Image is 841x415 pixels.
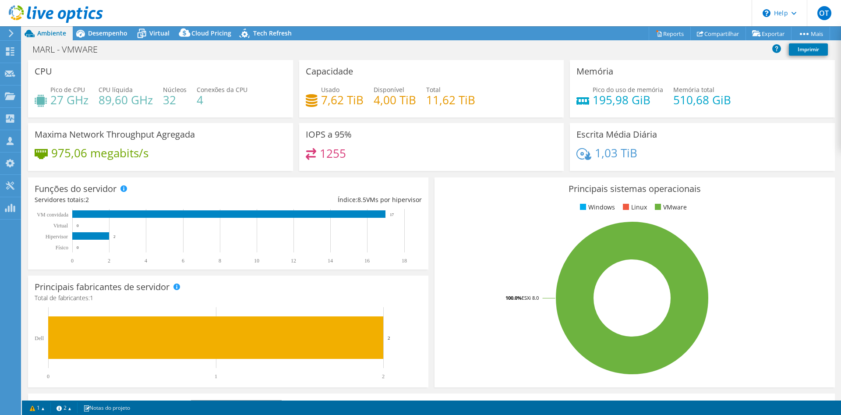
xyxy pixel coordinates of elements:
span: Ambiente [37,29,66,37]
h4: Total de fabricantes: [35,293,422,303]
text: 0 [47,373,49,380]
li: VMware [653,202,687,212]
text: 2 [388,335,390,341]
text: 0 [77,223,79,228]
h3: Maxima Network Throughput Agregada [35,130,195,139]
text: 1 [215,373,217,380]
span: CPU líquida [99,85,133,94]
svg: \n [763,9,770,17]
tspan: 100.0% [505,294,522,301]
span: Usado [321,85,339,94]
text: 16 [364,258,370,264]
h3: Capacidade [306,67,353,76]
div: Servidores totais: [35,195,228,205]
h4: 89,60 GHz [99,95,153,105]
span: 8.5 [357,195,366,204]
text: Virtual [53,223,68,229]
h4: 975,06 megabits/s [51,148,148,158]
h4: 195,98 GiB [593,95,663,105]
span: Cloud Pricing [191,29,231,37]
span: OT [817,6,831,20]
li: Memória [584,400,621,410]
h4: 4 [197,95,247,105]
h3: CPU [35,67,52,76]
a: Compartilhar [690,27,746,40]
li: CPU [626,400,649,410]
h3: IOPS a 95% [306,130,352,139]
span: Disponível [374,85,404,94]
text: 2 [108,258,110,264]
h1: MARL - VMWARE [28,45,111,54]
span: 2 [85,195,89,204]
h4: 1,03 TiB [595,148,637,158]
text: 2 [382,373,385,380]
a: Mais [791,27,830,40]
text: 17 [390,213,394,217]
span: 1 [90,294,93,302]
h4: 27 GHz [50,95,88,105]
a: Imprimir [789,43,828,56]
h4: 32 [163,95,187,105]
text: 14 [328,258,333,264]
span: Pico de CPU [50,85,85,94]
text: 18 [402,258,407,264]
a: Notas do projeto [77,402,136,413]
h3: Funções do servidor [35,184,117,194]
h3: Principais fabricantes de servidor [35,282,170,292]
li: Taxa de transferência de rede [654,400,753,410]
tspan: Físico [56,245,68,251]
h3: Principais sistemas operacionais [441,184,828,194]
text: Hipervisor [46,234,68,240]
text: 6 [182,258,184,264]
text: 4 [145,258,147,264]
h4: 4,00 TiB [374,95,416,105]
div: Índice: VMs por hipervisor [228,195,422,205]
a: Reports [649,27,691,40]
text: 12 [291,258,296,264]
text: 10 [254,258,259,264]
text: VM convidada [37,212,68,218]
h4: 11,62 TiB [426,95,475,105]
span: Memória total [673,85,714,94]
span: Núcleos [163,85,187,94]
span: Pico do uso de memória [593,85,663,94]
h4: 7,62 TiB [321,95,364,105]
h3: Memória [576,67,613,76]
span: Conexões da CPU [197,85,247,94]
text: 0 [71,258,74,264]
text: Dell [35,335,44,341]
a: 1 [24,402,51,413]
h3: Escrita Média Diária [576,130,657,139]
li: Linux [621,202,647,212]
a: 2 [50,402,78,413]
tspan: ESXi 8.0 [522,294,539,301]
h4: 1255 [320,149,346,158]
text: 8 [219,258,221,264]
h4: 510,68 GiB [673,95,731,105]
a: Exportar [746,27,792,40]
span: Virtual [149,29,170,37]
span: Total [426,85,441,94]
span: Desempenho [88,29,127,37]
text: 2 [113,234,116,239]
text: 0 [77,245,79,250]
li: Windows [578,202,615,212]
span: Tech Refresh [253,29,292,37]
li: Latência [759,400,794,410]
li: IOPS [800,400,824,410]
